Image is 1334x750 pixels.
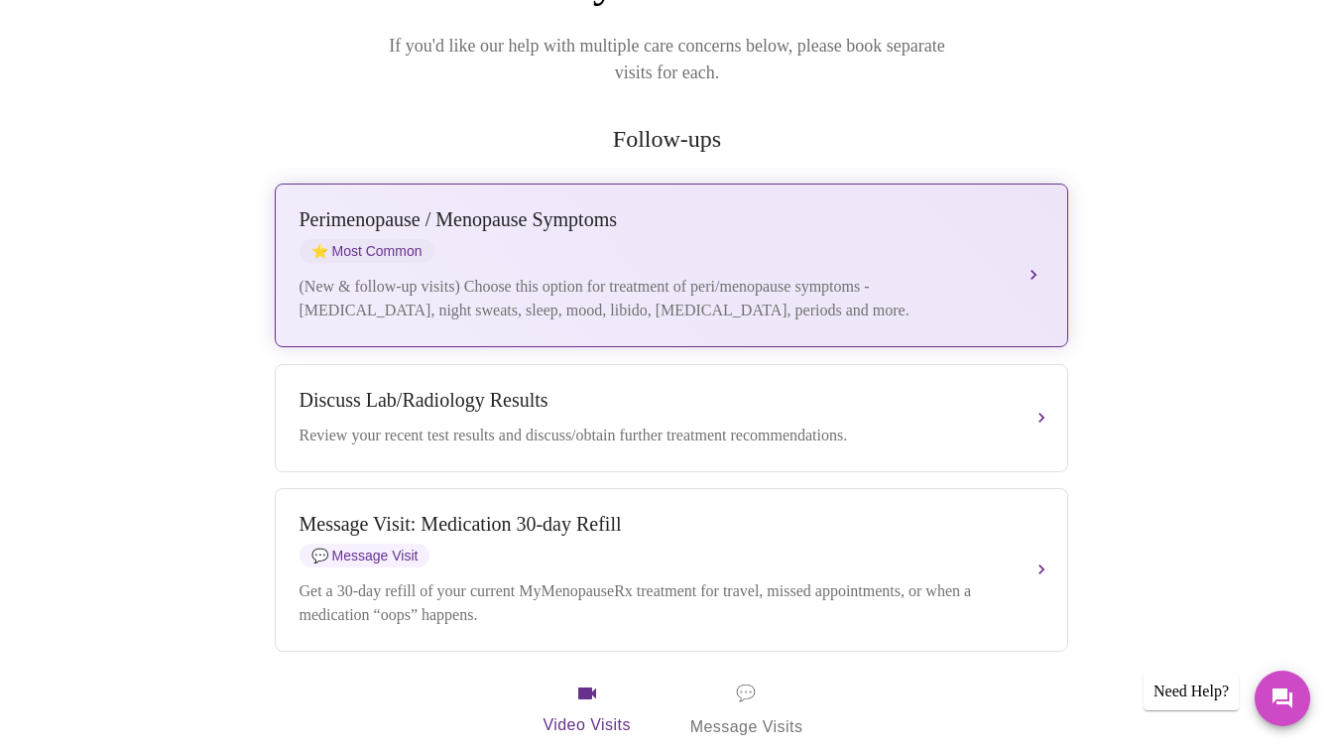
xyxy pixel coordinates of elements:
[1144,673,1239,710] div: Need Help?
[300,513,1004,536] div: Message Visit: Medication 30-day Refill
[736,680,756,707] span: message
[300,275,1004,322] div: (New & follow-up visits) Choose this option for treatment of peri/menopause symptoms - [MEDICAL_D...
[311,548,328,563] span: message
[271,126,1064,153] h2: Follow-ups
[311,243,328,259] span: star
[300,544,430,567] span: Message Visit
[275,364,1068,472] button: Discuss Lab/Radiology ResultsReview your recent test results and discuss/obtain further treatment...
[532,682,643,739] span: Video Visits
[1255,671,1310,726] button: Messages
[300,424,1004,447] div: Review your recent test results and discuss/obtain further treatment recommendations.
[300,239,434,263] span: Most Common
[362,33,973,86] p: If you'd like our help with multiple care concerns below, please book separate visits for each.
[300,579,1004,627] div: Get a 30-day refill of your current MyMenopauseRx treatment for travel, missed appointments, or w...
[275,488,1068,652] button: Message Visit: Medication 30-day RefillmessageMessage VisitGet a 30-day refill of your current My...
[690,680,803,741] span: Message Visits
[275,184,1068,347] button: Perimenopause / Menopause SymptomsstarMost Common(New & follow-up visits) Choose this option for ...
[300,389,1004,412] div: Discuss Lab/Radiology Results
[300,208,1004,231] div: Perimenopause / Menopause Symptoms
